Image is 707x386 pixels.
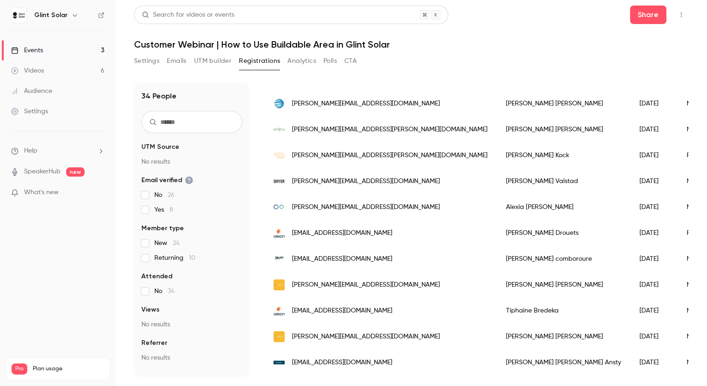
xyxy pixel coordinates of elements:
[11,107,48,116] div: Settings
[24,167,61,177] a: SpeakerHub
[24,146,37,156] span: Help
[11,86,52,96] div: Audience
[292,280,440,290] span: [PERSON_NAME][EMAIL_ADDRESS][DOMAIN_NAME]
[141,338,167,348] span: Referrer
[274,202,285,213] img: photosol.fr
[134,54,159,68] button: Settings
[168,192,175,198] span: 26
[154,205,173,214] span: Yes
[274,361,285,364] img: advantagerenew.com
[141,157,242,166] p: No results
[292,306,392,316] span: [EMAIL_ADDRESS][DOMAIN_NAME]
[12,8,26,23] img: Glint Solar
[274,124,285,135] img: enery.energy
[167,54,186,68] button: Emails
[497,324,630,349] div: [PERSON_NAME] [PERSON_NAME]
[173,240,180,246] span: 24
[142,10,234,20] div: Search for videos or events
[292,332,440,342] span: [PERSON_NAME][EMAIL_ADDRESS][DOMAIN_NAME]
[292,151,488,160] span: [PERSON_NAME][EMAIL_ADDRESS][PERSON_NAME][DOMAIN_NAME]
[11,66,44,75] div: Videos
[630,246,677,272] div: [DATE]
[274,227,285,239] img: orionenergies.com
[141,272,172,281] span: Attended
[497,220,630,246] div: [PERSON_NAME] Drouets
[168,288,175,294] span: 34
[34,11,67,20] h6: Glint Solar
[141,91,177,102] h1: 34 People
[93,189,104,197] iframe: Noticeable Trigger
[323,54,337,68] button: Polls
[630,116,677,142] div: [DATE]
[287,54,316,68] button: Analytics
[274,279,285,290] img: circumflex.se
[274,253,285,264] img: dvpsolar.com
[630,298,677,324] div: [DATE]
[141,353,242,362] p: No results
[497,246,630,272] div: [PERSON_NAME] comboroure
[292,177,440,186] span: [PERSON_NAME][EMAIL_ADDRESS][DOMAIN_NAME]
[66,167,85,177] span: new
[292,254,392,264] span: [EMAIL_ADDRESS][DOMAIN_NAME]
[292,202,440,212] span: [PERSON_NAME][EMAIL_ADDRESS][DOMAIN_NAME]
[154,253,195,263] span: Returning
[497,298,630,324] div: Tiphaine Bredeka
[630,142,677,168] div: [DATE]
[12,363,27,374] span: Pro
[141,320,242,329] p: No results
[630,324,677,349] div: [DATE]
[194,54,232,68] button: UTM builder
[630,349,677,375] div: [DATE]
[189,255,195,261] span: 10
[33,365,104,373] span: Plan usage
[239,54,280,68] button: Registrations
[497,116,630,142] div: [PERSON_NAME] [PERSON_NAME]
[154,239,180,248] span: New
[292,125,488,135] span: [PERSON_NAME][EMAIL_ADDRESS][PERSON_NAME][DOMAIN_NAME]
[141,305,159,314] span: Views
[141,224,184,233] span: Member type
[630,6,666,24] button: Share
[170,207,173,213] span: 8
[497,194,630,220] div: Alexia [PERSON_NAME]
[630,91,677,116] div: [DATE]
[141,142,242,362] section: facet-groups
[344,54,357,68] button: CTA
[24,188,59,197] span: What's new
[292,99,440,109] span: [PERSON_NAME][EMAIL_ADDRESS][DOMAIN_NAME]
[292,228,392,238] span: [EMAIL_ADDRESS][DOMAIN_NAME]
[497,91,630,116] div: [PERSON_NAME] [PERSON_NAME]
[497,272,630,298] div: [PERSON_NAME] [PERSON_NAME]
[497,349,630,375] div: [PERSON_NAME] [PERSON_NAME] Ansty
[141,176,193,185] span: Email verified
[497,142,630,168] div: [PERSON_NAME] Kock
[630,194,677,220] div: [DATE]
[141,142,179,152] span: UTM Source
[274,98,285,109] img: statkraft.com
[154,190,175,200] span: No
[630,272,677,298] div: [DATE]
[274,176,285,187] img: differgroup.com
[274,331,285,342] img: circumflex.se
[11,46,43,55] div: Events
[630,168,677,194] div: [DATE]
[274,150,285,161] img: aurinkokarhu.fi
[274,305,285,316] img: orionenergies.com
[154,287,175,296] span: No
[497,168,630,194] div: [PERSON_NAME] Valstad
[630,220,677,246] div: [DATE]
[11,146,104,156] li: help-dropdown-opener
[134,39,689,50] h1: Customer Webinar | How to Use Buildable Area in Glint Solar
[292,358,392,368] span: [EMAIL_ADDRESS][DOMAIN_NAME]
